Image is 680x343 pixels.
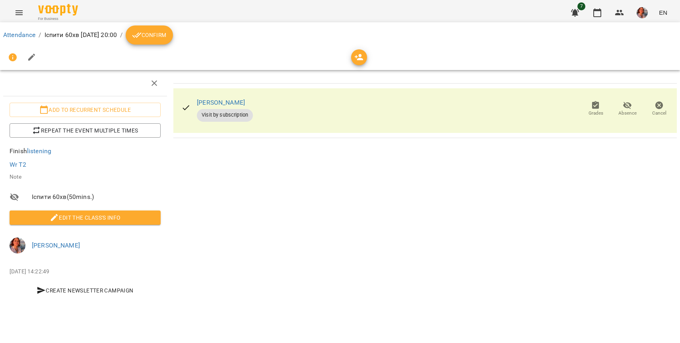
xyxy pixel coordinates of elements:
[38,4,78,16] img: Voopty Logo
[13,286,157,295] span: Create Newsletter Campaign
[643,98,675,120] button: Cancel
[38,16,78,21] span: For Business
[16,213,154,222] span: Edit the class's Info
[120,30,122,40] li: /
[10,3,29,22] button: Menu
[580,98,612,120] button: Grades
[10,123,161,138] button: Repeat the event multiple times
[132,30,166,40] span: Confirm
[3,31,35,39] a: Attendance
[39,30,41,40] li: /
[652,110,666,117] span: Cancel
[10,146,161,156] p: Finish
[10,210,161,225] button: Edit the class's Info
[618,110,637,117] span: Absence
[16,105,154,115] span: Add to recurrent schedule
[32,242,80,249] a: [PERSON_NAME]
[637,7,648,18] img: 1ca8188f67ff8bc7625fcfef7f64a17b.jpeg
[27,147,51,155] a: listening
[197,99,245,106] a: [PERSON_NAME]
[656,5,670,20] button: EN
[197,111,253,119] span: Visit by subscription
[10,161,26,168] a: Wr T2
[32,192,161,202] span: Іспити 60хв ( 50 mins. )
[659,8,667,17] span: EN
[3,25,677,45] nav: breadcrumb
[16,126,154,135] span: Repeat the event multiple times
[10,238,25,253] img: 1ca8188f67ff8bc7625fcfef7f64a17b.jpeg
[612,98,643,120] button: Absence
[589,110,603,117] span: Grades
[10,103,161,117] button: Add to recurrent schedule
[10,268,161,276] p: [DATE] 14:22:49
[45,30,117,40] p: Іспити 60хв [DATE] 20:00
[126,25,173,45] button: Confirm
[10,173,161,181] p: Note
[10,283,161,298] button: Create Newsletter Campaign
[577,2,585,10] span: 7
